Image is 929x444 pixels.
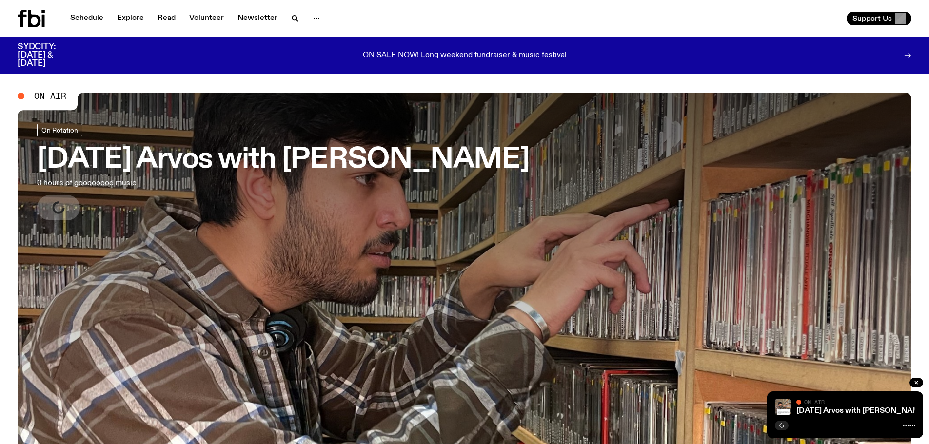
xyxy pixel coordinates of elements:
a: Newsletter [232,12,283,25]
button: Support Us [847,12,911,25]
span: On Rotation [41,126,78,134]
a: Schedule [64,12,109,25]
span: On Air [804,399,825,405]
a: [DATE] Arvos with [PERSON_NAME] [796,407,927,415]
a: [DATE] Arvos with [PERSON_NAME]3 hours of goooooood music [37,124,530,220]
a: Explore [111,12,150,25]
a: On Rotation [37,124,82,136]
a: Volunteer [183,12,230,25]
span: On Air [34,92,66,100]
p: 3 hours of goooooood music [37,177,287,189]
span: Support Us [852,14,892,23]
a: Read [152,12,181,25]
h3: SYDCITY: [DATE] & [DATE] [18,43,80,68]
p: ON SALE NOW! Long weekend fundraiser & music festival [363,51,567,60]
h3: [DATE] Arvos with [PERSON_NAME] [37,146,530,174]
